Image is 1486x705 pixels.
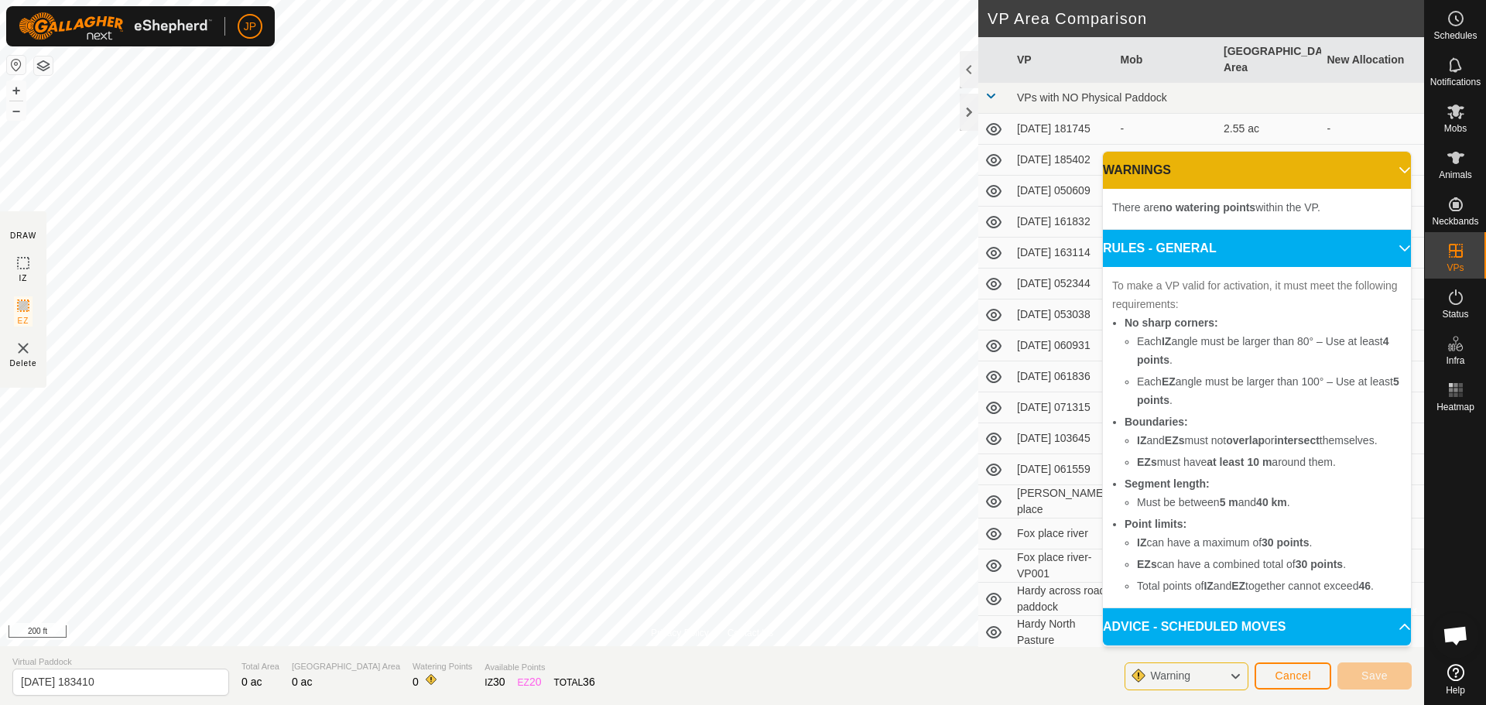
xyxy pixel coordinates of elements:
b: 46 [1358,580,1371,592]
td: [DATE] 053038 [1011,299,1114,330]
b: IZ [1137,536,1146,549]
span: WARNINGS [1103,161,1171,180]
span: VPs [1447,263,1464,272]
li: Each angle must be larger than 80° – Use at least . [1137,332,1402,369]
b: Segment length: [1125,477,1210,490]
span: Animals [1439,170,1472,180]
span: VPs with NO Physical Paddock [1017,91,1167,104]
th: New Allocation [1321,37,1425,83]
b: IZ [1162,335,1171,347]
p-accordion-header: WARNINGS [1103,152,1411,189]
span: 36 [583,676,595,688]
span: Virtual Paddock [12,655,229,669]
p-accordion-header: RULES - GENERAL [1103,230,1411,267]
td: [DATE] 061559 [1011,454,1114,485]
div: Open chat [1433,612,1479,659]
td: [DATE] 071315 [1011,392,1114,423]
li: Each angle must be larger than 100° – Use at least . [1137,372,1402,409]
b: EZs [1137,456,1157,468]
b: IZ [1137,434,1146,447]
span: 0 ac [241,676,262,688]
b: EZs [1165,434,1185,447]
li: Must be between and . [1137,493,1402,512]
h2: VP Area Comparison [988,9,1424,28]
td: [DATE] 052344 [1011,269,1114,299]
span: There are within the VP. [1112,201,1320,214]
td: [DATE] 103645 [1011,423,1114,454]
td: [DATE] 050609 [1011,176,1114,207]
span: Heatmap [1436,402,1474,412]
span: Save [1361,669,1388,682]
div: IZ [484,674,505,690]
div: EZ [518,674,542,690]
button: Reset Map [7,56,26,74]
td: [DATE] 061836 [1011,361,1114,392]
span: Neckbands [1432,217,1478,226]
li: and must not or themselves. [1137,431,1402,450]
span: Mobs [1444,124,1467,133]
td: - [1321,114,1425,145]
span: Cancel [1275,669,1311,682]
span: JP [244,19,256,35]
td: 2.55 ac [1217,114,1321,145]
span: 30 [493,676,505,688]
span: RULES - GENERAL [1103,239,1217,258]
li: can have a combined total of . [1137,555,1402,573]
td: Fox place river-VP001 [1011,549,1114,583]
td: - [1321,145,1425,176]
td: [DATE] 181745 [1011,114,1114,145]
b: overlap [1226,434,1265,447]
span: Infra [1446,356,1464,365]
span: Total Area [241,660,279,673]
b: IZ [1204,580,1213,592]
b: Point limits: [1125,518,1186,530]
span: Notifications [1430,77,1481,87]
td: [DATE] 060931 [1011,330,1114,361]
button: Cancel [1255,662,1331,690]
span: Status [1442,310,1468,319]
span: Help [1446,686,1465,695]
td: [PERSON_NAME] place [1011,485,1114,518]
b: 5 m [1220,496,1238,508]
span: Warning [1150,669,1190,682]
td: Hardy across road paddock [1011,583,1114,616]
button: – [7,101,26,120]
a: Help [1425,658,1486,701]
th: [GEOGRAPHIC_DATA] Area [1217,37,1321,83]
img: Gallagher Logo [19,12,212,40]
span: Available Points [484,661,594,674]
th: Mob [1114,37,1218,83]
td: 52.61 ac [1217,145,1321,176]
div: DRAW [10,230,36,241]
span: ADVICE - SCHEDULED MOVES [1103,618,1286,636]
div: TOTAL [554,674,595,690]
b: intersect [1274,434,1319,447]
b: 5 points [1137,375,1399,406]
b: EZs [1137,558,1157,570]
button: + [7,81,26,100]
a: Contact Us [728,626,773,640]
span: 0 ac [292,676,312,688]
li: must have around them. [1137,453,1402,471]
div: - [1121,121,1212,137]
b: EZ [1162,375,1176,388]
td: [DATE] 163114 [1011,238,1114,269]
span: Delete [10,358,37,369]
b: 40 km [1256,496,1287,508]
img: VP [14,339,33,358]
span: To make a VP valid for activation, it must meet the following requirements: [1112,279,1398,310]
td: Fox place river [1011,518,1114,549]
li: Total points of and together cannot exceed . [1137,577,1402,595]
b: No sharp corners: [1125,317,1218,329]
button: Save [1337,662,1412,690]
b: Boundaries: [1125,416,1188,428]
span: Schedules [1433,31,1477,40]
p-accordion-header: ADVICE - SCHEDULED MOVES [1103,608,1411,645]
span: 0 [413,676,419,688]
p-accordion-content: RULES - GENERAL [1103,267,1411,607]
b: EZ [1231,580,1245,592]
b: 30 points [1296,558,1343,570]
td: Hardy North Pasture [1011,616,1114,649]
p-accordion-content: WARNINGS [1103,189,1411,229]
span: IZ [19,272,28,284]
